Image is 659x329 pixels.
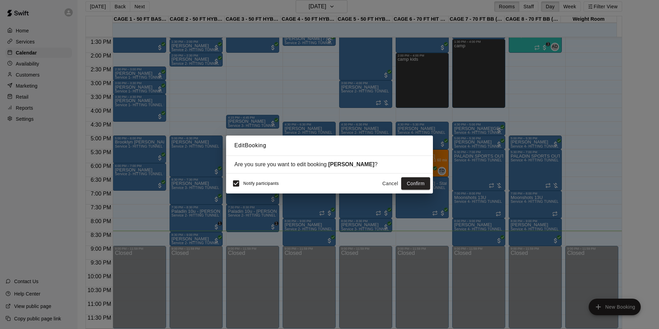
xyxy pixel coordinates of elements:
[401,177,430,190] button: Confirm
[379,177,401,190] button: Cancel
[226,136,433,156] h2: Edit Booking
[243,181,279,186] span: Notify participants
[328,161,374,167] strong: [PERSON_NAME]
[234,161,425,168] div: Are you sure you want to edit booking ?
